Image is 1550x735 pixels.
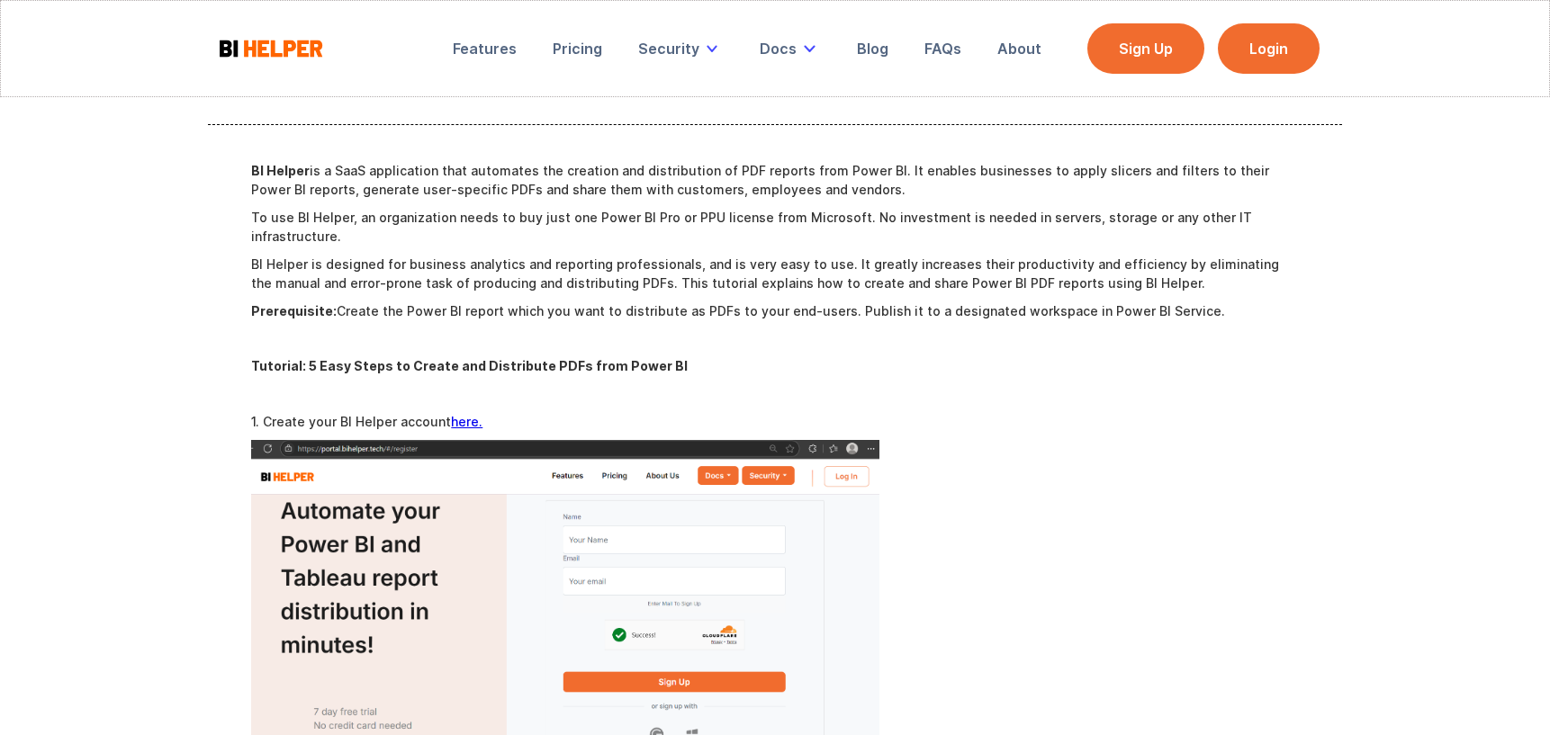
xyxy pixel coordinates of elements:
a: Sign Up [1087,23,1204,74]
div: Docs [747,29,834,68]
p: BI Helper is designed for business analytics and reporting professionals, and is very easy to use... [251,255,1298,292]
div: Pricing [553,40,602,58]
div: Security [638,40,699,58]
a: About [985,29,1054,68]
a: FAQs [912,29,974,68]
strong: BI Helper [251,163,310,178]
div: Security [626,29,737,68]
h5: Tutorial: 5 Easy Steps to Create and Distribute PDFs from Power BI [251,357,1298,375]
p: To use BI Helper, an organization needs to buy just one Power BI Pro or PPU license from Microsof... [251,208,1298,246]
a: Features [440,29,529,68]
div: Docs [760,40,797,58]
div: Blog [857,40,888,58]
a: Blog [844,29,901,68]
p: ‍ [251,384,1298,403]
div: About [997,40,1041,58]
a: Pricing [540,29,615,68]
p: ‍ [251,329,1298,348]
div: FAQs [924,40,961,58]
div: Features [453,40,517,58]
p: is a SaaS application that automates the creation and distribution of PDF reports from Power BI. ... [251,161,1298,199]
a: here. [451,414,482,429]
strong: Prerequisite: [251,303,337,318]
p: 1. Create your BI Helper account [251,412,1298,431]
p: Create the Power BI report which you want to distribute as PDFs to your end-users. Publish it to ... [251,301,1298,320]
a: Login [1218,23,1320,74]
